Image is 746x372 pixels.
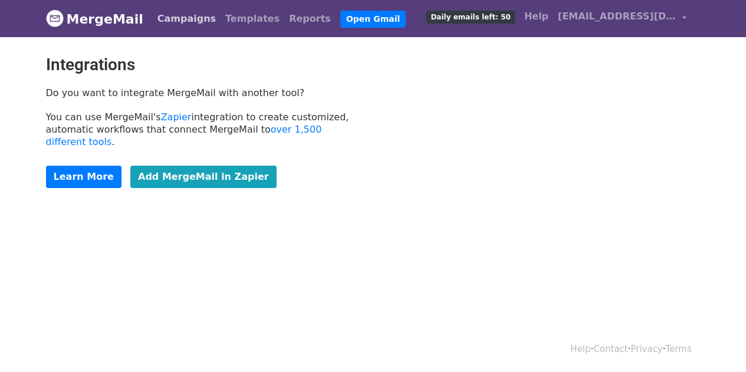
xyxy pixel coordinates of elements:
[46,9,64,27] img: MergeMail logo
[422,5,519,28] a: Daily emails left: 50
[520,5,553,28] a: Help
[46,111,364,148] p: You can use MergeMail's integration to create customized, automatic workflows that connect MergeM...
[284,7,336,31] a: Reports
[161,111,192,123] a: Zapier
[46,166,121,188] a: Learn More
[130,166,277,188] a: Add MergeMail in Zapier
[46,124,322,147] a: over 1,500 different tools
[340,11,406,28] a: Open Gmail
[221,7,284,31] a: Templates
[687,315,746,372] iframe: Chat Widget
[46,87,364,99] p: Do you want to integrate MergeMail with another tool?
[665,344,691,354] a: Terms
[570,344,590,354] a: Help
[553,5,691,32] a: [EMAIL_ADDRESS][DOMAIN_NAME]
[46,6,143,31] a: MergeMail
[153,7,221,31] a: Campaigns
[593,344,627,354] a: Contact
[558,9,676,24] span: [EMAIL_ADDRESS][DOMAIN_NAME]
[426,11,514,24] span: Daily emails left: 50
[630,344,662,354] a: Privacy
[46,55,364,75] h2: Integrations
